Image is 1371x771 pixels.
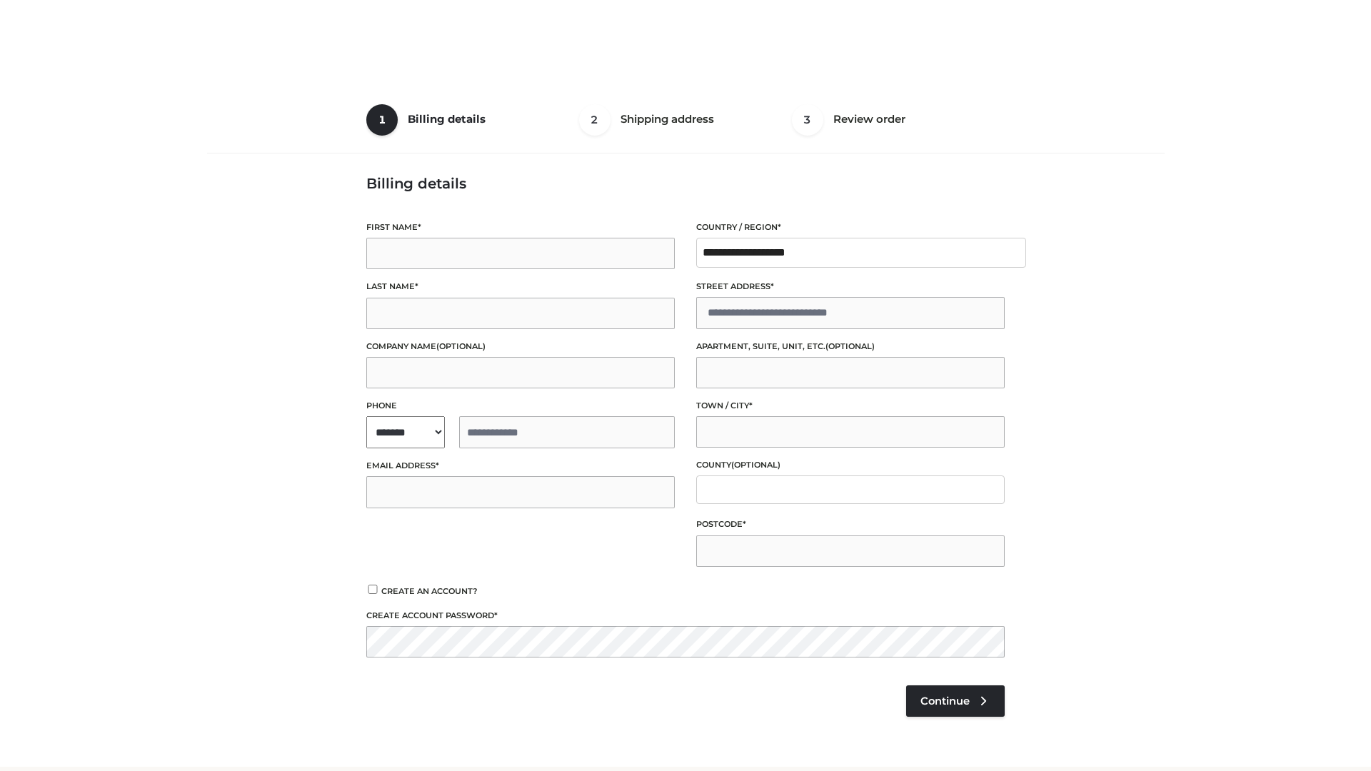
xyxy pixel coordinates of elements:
span: 3 [792,104,823,136]
label: Email address [366,459,675,473]
label: Phone [366,399,675,413]
span: Shipping address [621,112,714,126]
label: Last name [366,280,675,293]
label: Apartment, suite, unit, etc. [696,340,1005,353]
span: Continue [920,695,970,707]
label: First name [366,221,675,234]
span: 2 [579,104,611,136]
span: Review order [833,112,905,126]
span: 1 [366,104,398,136]
h3: Billing details [366,175,1005,192]
span: (optional) [436,341,486,351]
input: Create an account? [366,585,379,594]
label: Company name [366,340,675,353]
span: (optional) [825,341,875,351]
span: Billing details [408,112,486,126]
label: Country / Region [696,221,1005,234]
label: County [696,458,1005,472]
label: Town / City [696,399,1005,413]
span: (optional) [731,460,780,470]
label: Create account password [366,609,1005,623]
span: Create an account? [381,586,478,596]
label: Street address [696,280,1005,293]
label: Postcode [696,518,1005,531]
a: Continue [906,685,1005,717]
